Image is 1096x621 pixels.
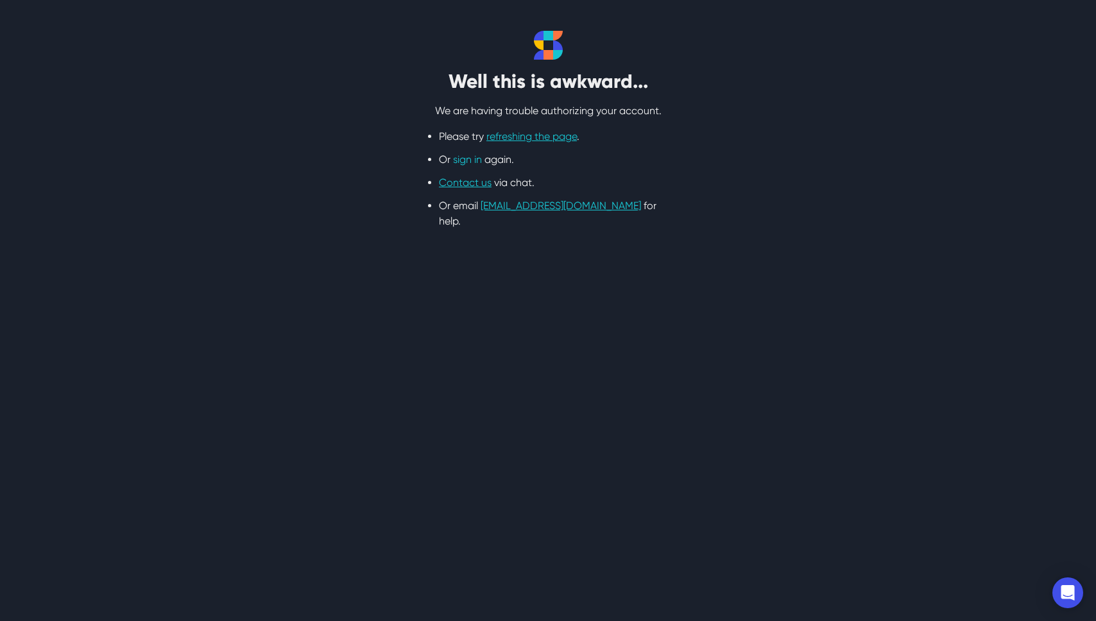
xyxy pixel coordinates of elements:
div: Open Intercom Messenger [1052,577,1083,608]
li: Please try . [439,129,657,144]
li: Or email for help. [439,198,657,229]
a: refreshing the page [486,130,577,142]
a: Contact us [439,176,492,189]
p: We are having trouble authorizing your account. [388,103,708,119]
a: [EMAIL_ADDRESS][DOMAIN_NAME] [481,200,641,212]
li: via chat. [439,175,657,191]
a: sign in [453,153,482,166]
h2: Well this is awkward... [388,70,708,93]
li: Or again. [439,152,657,167]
